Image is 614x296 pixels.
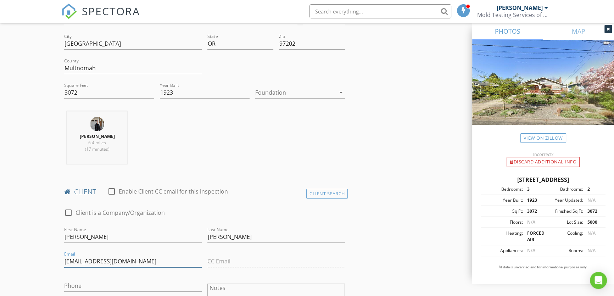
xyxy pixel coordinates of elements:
[543,230,583,243] div: Cooling:
[119,188,228,195] label: Enable Client CC email for this inspection
[309,4,451,18] input: Search everything...
[543,186,583,192] div: Bathrooms:
[543,23,614,40] a: MAP
[587,247,596,253] span: N/A
[543,197,583,203] div: Year Updated:
[472,40,614,142] img: streetview
[507,157,580,167] div: Discard Additional info
[483,219,523,225] div: Floors:
[583,186,603,192] div: 2
[523,186,543,192] div: 3
[481,175,605,184] div: [STREET_ADDRESS]
[527,247,535,253] span: N/A
[583,219,603,225] div: 5000
[543,219,583,225] div: Lot Size:
[64,187,345,196] h4: client
[497,4,543,11] div: [PERSON_NAME]
[523,230,543,243] div: FORCED AIR
[82,4,140,18] span: SPECTORA
[306,189,348,199] div: Client Search
[483,247,523,254] div: Appliances:
[61,4,77,19] img: The Best Home Inspection Software - Spectora
[477,11,548,18] div: Mold Testing Services of Oregon, LLC
[85,146,109,152] span: (17 minutes)
[527,219,535,225] span: N/A
[520,133,566,143] a: View on Zillow
[587,197,596,203] span: N/A
[88,140,106,146] span: 6.4 miles
[61,10,140,24] a: SPECTORA
[523,208,543,214] div: 3072
[483,186,523,192] div: Bedrooms:
[90,117,104,131] img: untitled1343.jpg
[76,209,165,216] label: Client is a Company/Organization
[80,133,115,139] strong: [PERSON_NAME]
[523,197,543,203] div: 1923
[481,265,605,270] p: All data is unverified and for informational purposes only.
[472,151,614,157] div: Incorrect?
[583,208,603,214] div: 3072
[590,272,607,289] div: Open Intercom Messenger
[483,208,523,214] div: Sq Ft:
[543,208,583,214] div: Finished Sq Ft:
[336,88,345,97] i: arrow_drop_down
[483,230,523,243] div: Heating:
[472,23,543,40] a: PHOTOS
[587,230,596,236] span: N/A
[483,197,523,203] div: Year Built:
[543,247,583,254] div: Rooms:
